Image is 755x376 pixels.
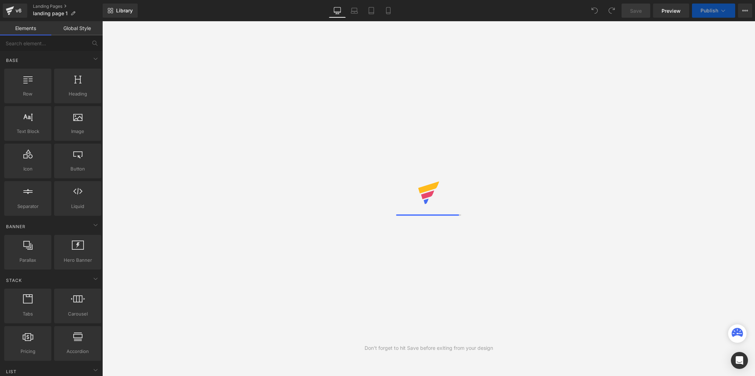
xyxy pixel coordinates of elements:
[731,352,748,369] div: Open Intercom Messenger
[6,90,49,98] span: Row
[116,7,133,14] span: Library
[56,90,99,98] span: Heading
[380,4,397,18] a: Mobile
[5,277,23,284] span: Stack
[6,165,49,173] span: Icon
[630,7,642,15] span: Save
[33,4,103,9] a: Landing Pages
[33,11,68,16] span: landing page 1
[56,128,99,135] span: Image
[103,4,138,18] a: New Library
[6,310,49,318] span: Tabs
[365,344,493,352] div: Don't forget to hit Save before exiting from your design
[56,165,99,173] span: Button
[653,4,689,18] a: Preview
[51,21,103,35] a: Global Style
[363,4,380,18] a: Tablet
[605,4,619,18] button: Redo
[6,203,49,210] span: Separator
[3,4,27,18] a: v6
[346,4,363,18] a: Laptop
[56,203,99,210] span: Liquid
[5,368,17,375] span: List
[588,4,602,18] button: Undo
[56,310,99,318] span: Carousel
[56,348,99,355] span: Accordion
[6,348,49,355] span: Pricing
[6,128,49,135] span: Text Block
[738,4,752,18] button: More
[6,256,49,264] span: Parallax
[700,8,718,13] span: Publish
[5,57,19,64] span: Base
[56,256,99,264] span: Hero Banner
[5,223,26,230] span: Banner
[662,7,681,15] span: Preview
[329,4,346,18] a: Desktop
[14,6,23,15] div: v6
[692,4,735,18] button: Publish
